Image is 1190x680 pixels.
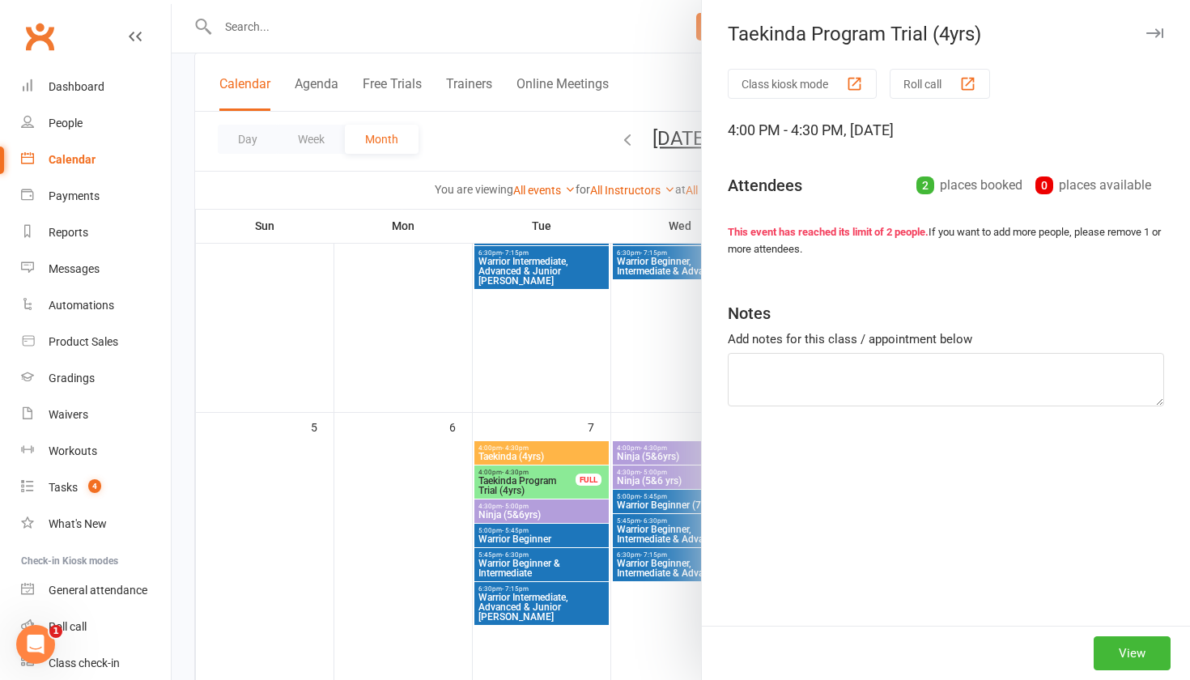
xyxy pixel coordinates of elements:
strong: This event has reached its limit of 2 people. [728,226,929,238]
div: Reports [49,226,88,239]
div: places booked [916,174,1022,197]
div: Gradings [49,372,95,385]
a: Payments [21,178,171,215]
div: Workouts [49,444,97,457]
button: View [1094,636,1171,670]
div: Roll call [49,620,87,633]
div: 4:00 PM - 4:30 PM, [DATE] [728,119,1164,142]
div: Notes [728,302,771,325]
a: People [21,105,171,142]
div: places available [1035,174,1151,197]
span: 4 [88,479,101,493]
a: Clubworx [19,16,60,57]
button: Roll call [890,69,990,99]
div: Tasks [49,481,78,494]
div: Taekinda Program Trial (4yrs) [702,23,1190,45]
button: Class kiosk mode [728,69,877,99]
div: Attendees [728,174,802,197]
div: If you want to add more people, please remove 1 or more attendees. [728,224,1164,258]
div: Automations [49,299,114,312]
div: What's New [49,517,107,530]
a: Dashboard [21,69,171,105]
div: People [49,117,83,130]
div: Product Sales [49,335,118,348]
a: Calendar [21,142,171,178]
div: Waivers [49,408,88,421]
a: Product Sales [21,324,171,360]
a: Reports [21,215,171,251]
div: Add notes for this class / appointment below [728,329,1164,349]
a: What's New [21,506,171,542]
div: Dashboard [49,80,104,93]
iframe: Intercom live chat [16,625,55,664]
a: Messages [21,251,171,287]
div: Calendar [49,153,96,166]
div: 2 [916,176,934,194]
a: Workouts [21,433,171,470]
a: Tasks 4 [21,470,171,506]
div: Payments [49,189,100,202]
a: General attendance kiosk mode [21,572,171,609]
div: Messages [49,262,100,275]
a: Gradings [21,360,171,397]
div: 0 [1035,176,1053,194]
a: Automations [21,287,171,324]
div: Class check-in [49,657,120,669]
a: Waivers [21,397,171,433]
span: 1 [49,625,62,638]
div: General attendance [49,584,147,597]
a: Roll call [21,609,171,645]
